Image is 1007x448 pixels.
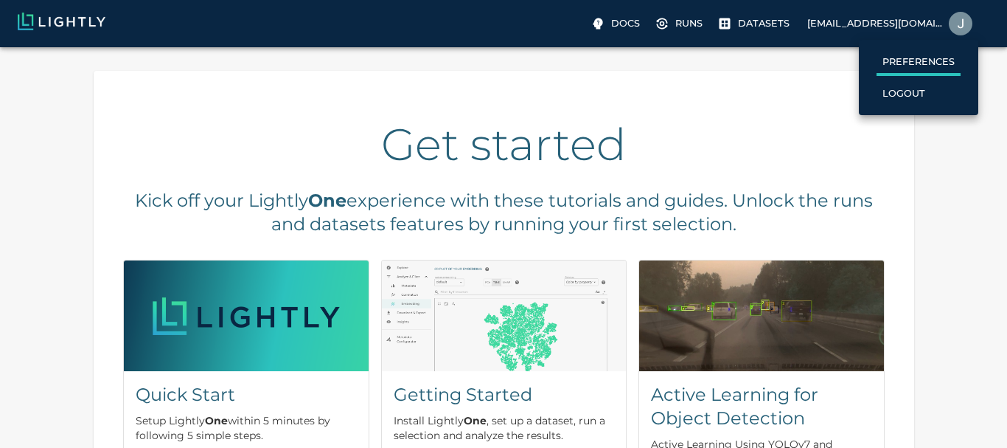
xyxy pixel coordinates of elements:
[877,50,961,76] label: Preferences
[882,86,925,100] p: Logout
[877,82,961,105] a: Logout
[882,55,955,69] p: Preferences
[877,82,931,105] label: Logout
